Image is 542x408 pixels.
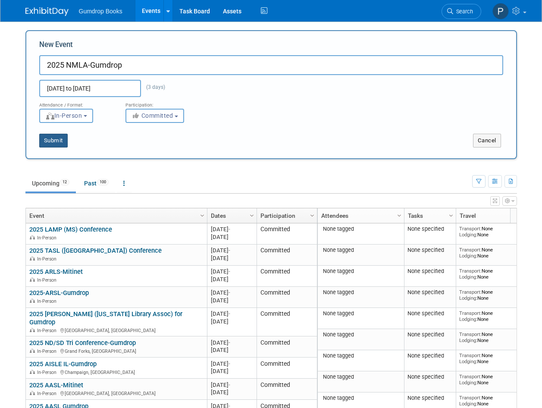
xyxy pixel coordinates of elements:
div: None None [459,247,521,259]
span: - [229,226,230,232]
a: 2025 LAMP (MS) Conference [29,226,112,233]
span: - [229,382,230,388]
a: 2025-ARSL-Gumdrop [29,289,89,297]
a: 2025 AASL-Mitinet [29,381,83,389]
span: Transport: [459,247,482,253]
div: None None [459,373,521,386]
div: [DATE] [211,254,253,262]
span: - [229,268,230,275]
span: Transport: [459,268,482,274]
span: Transport: [459,331,482,337]
span: 12 [60,179,69,185]
div: None None [459,226,521,238]
div: None specified [407,373,452,380]
div: [DATE] [211,226,253,233]
div: None specified [407,226,452,232]
a: Participation [260,208,311,223]
div: None specified [407,247,452,254]
span: Transport: [459,352,482,358]
td: Committed [257,266,317,287]
div: [DATE] [211,276,253,283]
div: [DATE] [211,297,253,304]
div: [DATE] [211,289,253,296]
span: Column Settings [309,212,316,219]
span: In-Person [37,256,59,262]
div: None None [459,331,521,344]
img: In-Person Event [30,277,35,282]
td: Committed [257,308,317,337]
div: [GEOGRAPHIC_DATA], [GEOGRAPHIC_DATA] [29,389,203,397]
div: None tagged [321,395,401,402]
div: None specified [407,352,452,359]
a: Past100 [78,175,115,191]
a: Search [442,4,481,19]
span: Lodging: [459,401,477,407]
a: Event [29,208,201,223]
button: Cancel [473,134,501,148]
span: Transport: [459,395,482,401]
span: Lodging: [459,380,477,386]
a: 2025 AISLE IL-Gumdrop [29,360,97,368]
div: None None [459,268,521,280]
span: In-Person [37,370,59,375]
span: In-Person [37,277,59,283]
td: Committed [257,336,317,358]
img: In-Person Event [30,256,35,260]
span: In-Person [37,328,59,333]
img: Pam Fitzgerald [492,3,509,19]
div: [DATE] [211,381,253,389]
button: In-Person [39,109,93,123]
div: None tagged [321,352,401,359]
div: None tagged [321,226,401,232]
label: New Event [39,40,73,53]
span: - [229,247,230,254]
div: None tagged [321,268,401,275]
span: In-Person [37,391,59,396]
a: 2025 [PERSON_NAME] ([US_STATE] Library Assoc) for Gumdrop [29,310,182,326]
a: Column Settings [446,208,456,221]
td: Committed [257,379,317,400]
span: - [229,311,230,317]
div: [DATE] [211,346,253,354]
div: Attendance / Format: [39,97,113,108]
a: Dates [211,208,251,223]
div: [DATE] [211,389,253,396]
td: Committed [257,223,317,245]
div: None tagged [321,373,401,380]
input: Start Date - End Date [39,80,141,97]
td: Committed [257,245,317,266]
span: In-Person [37,298,59,304]
a: Column Settings [197,208,207,221]
span: - [229,339,230,346]
div: [DATE] [211,268,253,275]
div: [DATE] [211,367,253,375]
span: Lodging: [459,232,477,238]
div: [DATE] [211,233,253,241]
span: Column Settings [448,212,454,219]
button: Submit [39,134,68,148]
a: Tasks [408,208,450,223]
span: Committed [132,112,173,119]
span: Column Settings [396,212,403,219]
button: Committed [125,109,184,123]
span: Transport: [459,373,482,380]
span: Transport: [459,310,482,316]
span: Search [453,8,473,15]
span: Lodging: [459,295,477,301]
div: Participation: [125,97,199,108]
div: None specified [407,395,452,402]
span: Lodging: [459,358,477,364]
div: [DATE] [211,339,253,346]
div: Champaign, [GEOGRAPHIC_DATA] [29,368,203,376]
a: Column Settings [395,208,404,221]
img: In-Person Event [30,298,35,303]
span: In-Person [37,348,59,354]
td: Committed [257,287,317,308]
a: Column Settings [307,208,317,221]
span: - [229,361,230,367]
div: Grand Forks, [GEOGRAPHIC_DATA] [29,347,203,355]
span: Gumdrop Books [79,8,122,15]
div: None specified [407,268,452,275]
a: Column Settings [247,208,257,221]
div: None None [459,310,521,323]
